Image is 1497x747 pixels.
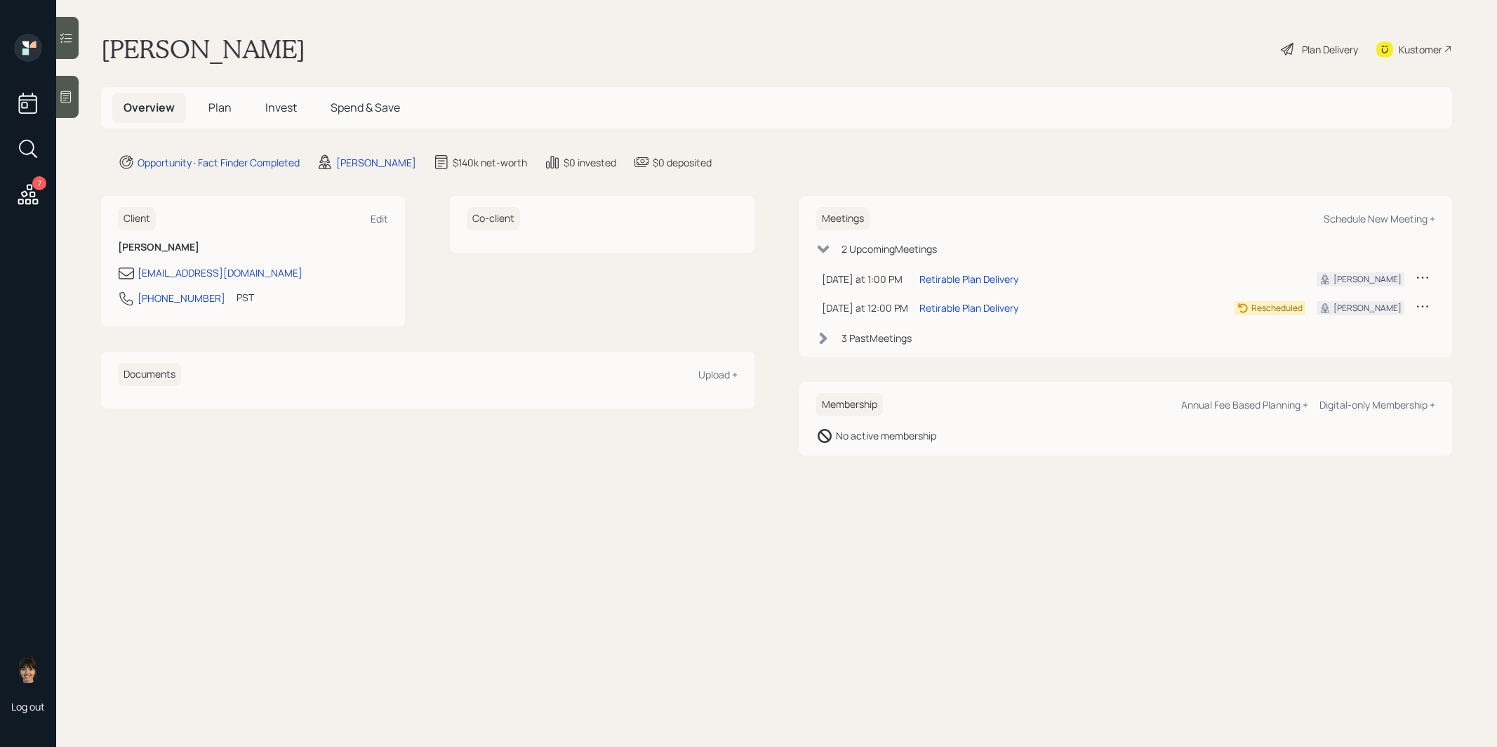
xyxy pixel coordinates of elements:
div: Kustomer [1399,42,1442,57]
div: Annual Fee Based Planning + [1181,398,1308,411]
div: [PERSON_NAME] [336,155,416,170]
div: Schedule New Meeting + [1324,212,1435,225]
div: 2 Upcoming Meeting s [841,242,937,256]
div: [DATE] at 12:00 PM [822,300,908,315]
div: Plan Delivery [1302,42,1358,57]
span: Invest [265,100,297,115]
h6: Documents [118,363,181,386]
div: Upload + [698,368,738,381]
div: 7 [32,176,46,190]
div: [DATE] at 1:00 PM [822,272,908,286]
div: Digital-only Membership + [1319,398,1435,411]
div: No active membership [836,428,936,443]
div: Log out [11,700,45,713]
div: PST [237,290,254,305]
div: [PERSON_NAME] [1333,302,1402,315]
div: 3 Past Meeting s [841,331,912,345]
h6: Membership [816,393,883,416]
h6: Meetings [816,207,870,230]
div: $0 invested [564,155,616,170]
span: Plan [208,100,232,115]
h6: Co-client [467,207,520,230]
div: Edit [371,212,388,225]
div: $0 deposited [653,155,712,170]
img: treva-nostdahl-headshot.png [14,655,42,683]
div: Retirable Plan Delivery [919,272,1018,286]
div: [EMAIL_ADDRESS][DOMAIN_NAME] [138,265,302,280]
div: [PERSON_NAME] [1333,273,1402,286]
h6: Client [118,207,156,230]
h6: [PERSON_NAME] [118,242,388,253]
div: Retirable Plan Delivery [919,300,1018,315]
span: Spend & Save [331,100,400,115]
div: [PHONE_NUMBER] [138,291,225,305]
div: Rescheduled [1251,302,1303,315]
h1: [PERSON_NAME] [101,34,305,65]
div: $140k net-worth [453,155,527,170]
div: Opportunity · Fact Finder Completed [138,155,300,170]
span: Overview [124,100,175,115]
